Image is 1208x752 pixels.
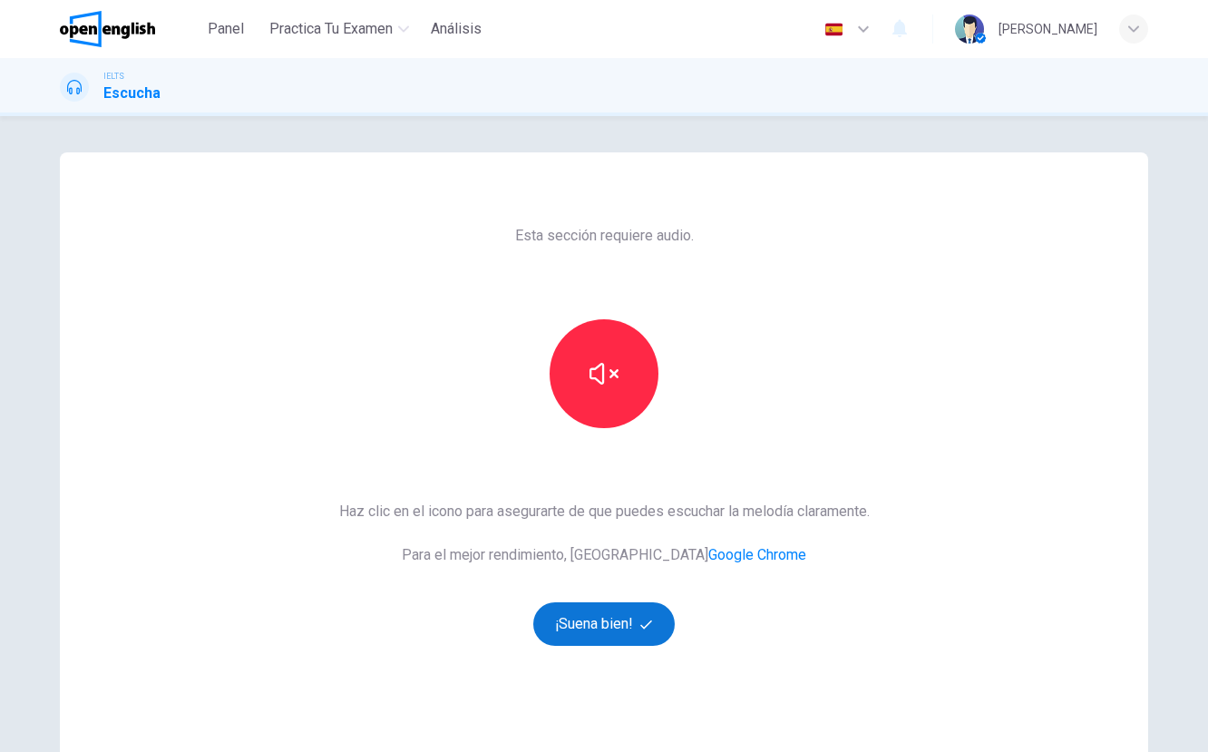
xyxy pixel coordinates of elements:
[60,11,197,47] a: OpenEnglish logo
[823,23,845,36] img: es
[103,70,124,83] span: IELTS
[339,501,870,522] span: Haz clic en el icono para asegurarte de que puedes escuchar la melodía claramente.
[431,18,482,40] span: Análisis
[339,544,870,566] span: Para el mejor rendimiento, [GEOGRAPHIC_DATA]
[60,11,155,47] img: OpenEnglish logo
[708,546,806,563] a: Google Chrome
[424,13,489,45] button: Análisis
[208,18,244,40] span: Panel
[103,83,161,104] h1: Escucha
[197,13,255,45] button: Panel
[269,18,393,40] span: Practica tu examen
[515,225,694,247] span: Esta sección requiere audio.
[999,18,1097,40] div: [PERSON_NAME]
[533,602,675,646] button: ¡Suena bien!
[262,13,416,45] button: Practica tu examen
[955,15,984,44] img: Profile picture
